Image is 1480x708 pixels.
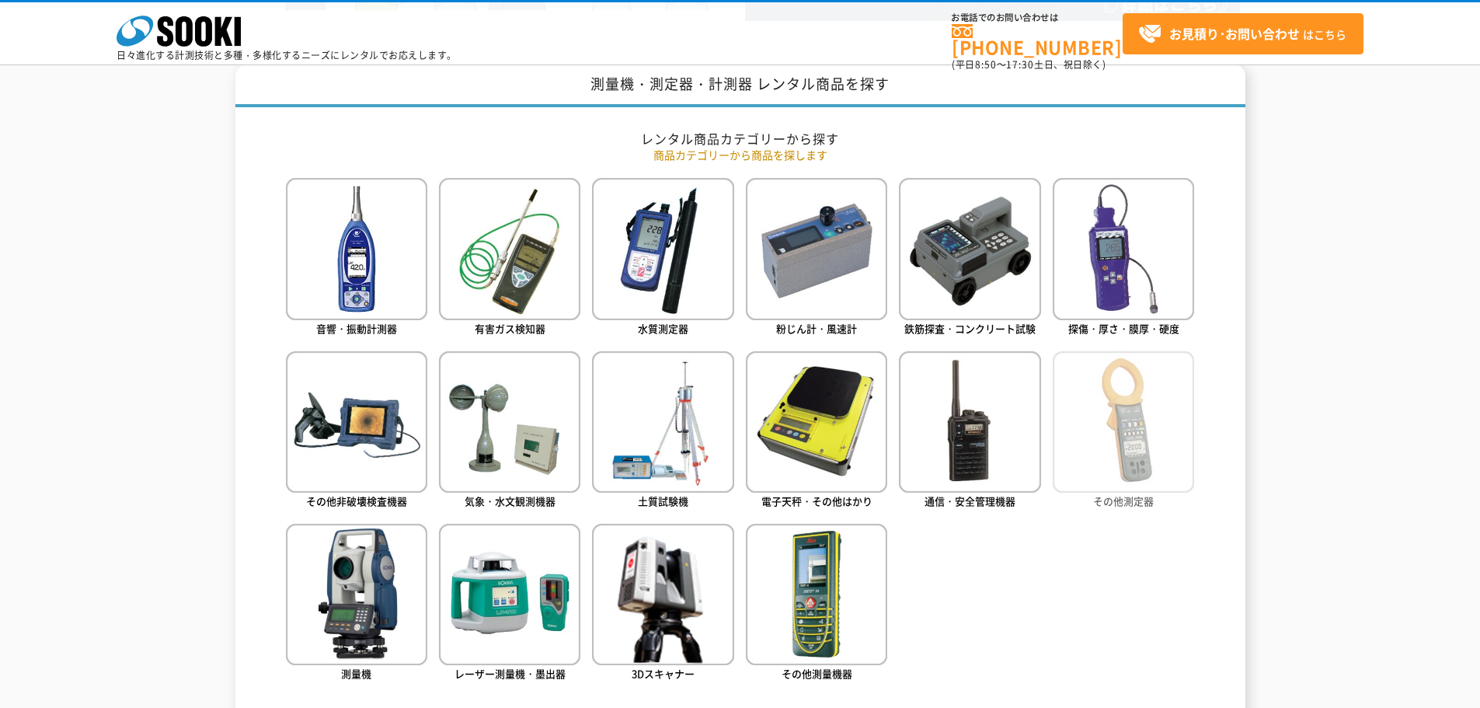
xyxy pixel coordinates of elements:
[439,524,580,665] img: レーザー測量機・墨出器
[286,178,427,339] a: 音響・振動計測器
[235,65,1245,107] h1: 測量機・測定器・計測器 レンタル商品を探す
[286,147,1195,163] p: 商品カテゴリーから商品を探します
[341,666,371,681] span: 測量機
[1093,494,1154,508] span: その他測定器
[1123,13,1363,54] a: お見積り･お問い合わせはこちら
[952,13,1123,23] span: お電話でのお問い合わせは
[592,178,733,319] img: 水質測定器
[306,494,407,508] span: その他非破壊検査機器
[1068,321,1179,336] span: 探傷・厚さ・膜厚・硬度
[439,178,580,319] img: 有害ガス検知器
[439,524,580,685] a: レーザー測量機・墨出器
[904,321,1036,336] span: 鉄筋探査・コンクリート試験
[746,178,887,339] a: 粉じん計・風速計
[592,351,733,512] a: 土質試験機
[439,351,580,512] a: 気象・水文観測機器
[632,666,695,681] span: 3Dスキャナー
[592,524,733,665] img: 3Dスキャナー
[782,666,852,681] span: その他測量機器
[899,178,1040,339] a: 鉄筋探査・コンクリート試験
[638,494,688,508] span: 土質試験機
[1053,351,1194,493] img: その他測定器
[746,351,887,512] a: 電子天秤・その他はかり
[1053,178,1194,339] a: 探傷・厚さ・膜厚・硬度
[952,24,1123,56] a: [PHONE_NUMBER]
[1053,351,1194,512] a: その他測定器
[439,351,580,493] img: 気象・水文観測機器
[286,131,1195,147] h2: レンタル商品カテゴリーから探す
[465,494,555,508] span: 気象・水文観測機器
[1053,178,1194,319] img: 探傷・厚さ・膜厚・硬度
[286,178,427,319] img: 音響・振動計測器
[761,494,872,508] span: 電子天秤・その他はかり
[286,524,427,665] img: 測量機
[286,351,427,512] a: その他非破壊検査機器
[475,321,545,336] span: 有害ガス検知器
[776,321,857,336] span: 粉じん計・風速計
[899,351,1040,512] a: 通信・安全管理機器
[746,351,887,493] img: 電子天秤・その他はかり
[592,524,733,685] a: 3Dスキャナー
[439,178,580,339] a: 有害ガス検知器
[899,178,1040,319] img: 鉄筋探査・コンクリート試験
[286,351,427,493] img: その他非破壊検査機器
[592,351,733,493] img: 土質試験機
[117,51,457,60] p: 日々進化する計測技術と多種・多様化するニーズにレンタルでお応えします。
[316,321,397,336] span: 音響・振動計測器
[975,58,997,71] span: 8:50
[1138,23,1346,46] span: はこちら
[952,58,1106,71] span: (平日 ～ 土日、祝日除く)
[746,524,887,685] a: その他測量機器
[592,178,733,339] a: 水質測定器
[1006,58,1034,71] span: 17:30
[454,666,566,681] span: レーザー測量機・墨出器
[638,321,688,336] span: 水質測定器
[746,524,887,665] img: その他測量機器
[899,351,1040,493] img: 通信・安全管理機器
[286,524,427,685] a: 測量機
[1169,24,1300,43] strong: お見積り･お問い合わせ
[746,178,887,319] img: 粉じん計・風速計
[925,494,1015,508] span: 通信・安全管理機器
